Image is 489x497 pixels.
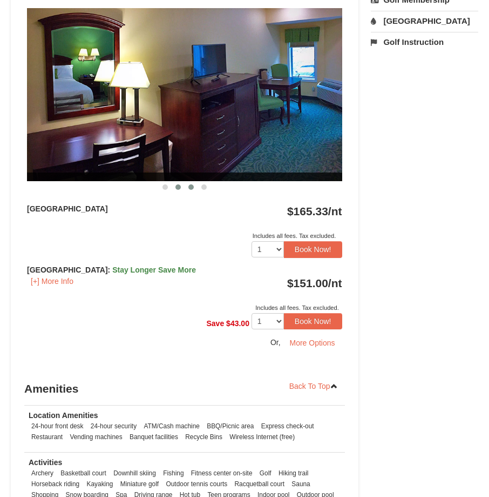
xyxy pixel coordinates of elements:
span: Stay Longer Save More [112,266,196,274]
strong: Location Amenities [29,411,98,420]
a: [GEOGRAPHIC_DATA] [371,11,478,31]
button: Book Now! [284,313,342,329]
li: Downhill skiing [111,468,159,479]
a: Golf Instruction [371,32,478,52]
strong: [GEOGRAPHIC_DATA] [27,204,108,213]
li: Sauna [289,479,313,489]
button: [+] More Info [27,275,77,287]
li: Wireless Internet (free) [227,432,297,442]
span: $43.00 [226,319,249,328]
li: BBQ/Picnic area [204,421,256,432]
li: ATM/Cash machine [141,421,202,432]
strong: [GEOGRAPHIC_DATA] [27,266,196,274]
li: Basketball court [58,468,109,479]
li: Racquetball court [232,479,287,489]
li: 24-hour front desk [29,421,86,432]
li: Fitness center on-site [188,468,255,479]
span: : [108,266,111,274]
li: 24-hour security [88,421,139,432]
li: Fishing [160,468,186,479]
li: Outdoor tennis courts [163,479,230,489]
span: /nt [328,205,342,217]
button: Book Now! [284,241,342,257]
li: Vending machines [67,432,125,442]
a: Back To Top [282,378,345,394]
li: Archery [29,468,56,479]
li: Kayaking [84,479,116,489]
strong: $165.33 [287,205,342,217]
li: Express check-out [259,421,317,432]
div: Includes all fees. Tax excluded. [27,230,342,241]
div: Includes all fees. Tax excluded. [27,302,342,313]
strong: Activities [29,458,62,467]
li: Golf [257,468,274,479]
li: Restaurant [29,432,65,442]
li: Miniature golf [118,479,161,489]
h3: Amenities [24,378,345,400]
span: Or, [270,338,281,347]
li: Recycle Bins [182,432,225,442]
li: Banquet facilities [127,432,181,442]
li: Horseback riding [29,479,82,489]
span: /nt [328,277,342,289]
button: More Options [282,335,342,351]
li: Hiking trail [276,468,311,479]
span: Save [207,319,225,328]
span: $151.00 [287,277,328,289]
img: 18876286-39-50e6e3c6.jpg [27,8,342,181]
